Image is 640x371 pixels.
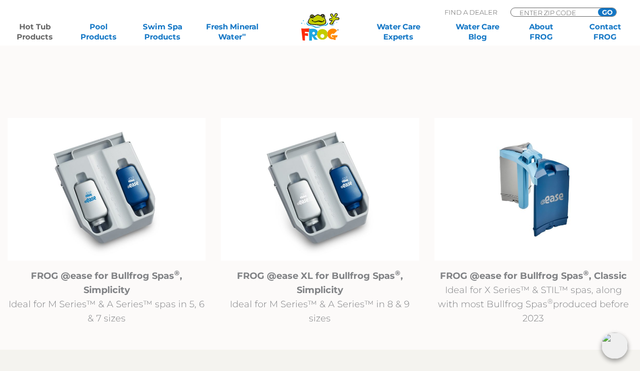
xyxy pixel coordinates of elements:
sup: ∞ [242,31,246,38]
sup: ® [547,297,553,305]
a: Fresh MineralWater∞ [202,22,263,42]
sup: ® [395,269,401,277]
strong: FROG @ease XL for Bullfrog Spas , Simplicity [237,270,403,296]
strong: FROG @ease for Bullfrog Spas , Classic [440,270,627,281]
img: Untitled design (94) [434,118,632,261]
a: PoolProducts [74,22,124,42]
p: Ideal for M Series™ & A Series™ in 8 & 9 sizes [221,269,419,325]
a: Swim SpaProducts [138,22,187,42]
img: @ease_Bullfrog_FROG @ease R180 for Bullfrog Spas with Filter [8,118,206,261]
img: @ease_Bullfrog_FROG @easeXL for Bullfrog Spas with Filter [221,118,419,261]
p: Find A Dealer [445,8,497,17]
sup: ® [174,269,180,277]
strong: FROG @ease for Bullfrog Spas , Simplicity [31,270,182,296]
p: Ideal for X Series™ & STIL™ spas, along with most Bullfrog Spas produced before 2023 [434,269,632,325]
sup: ® [583,269,589,277]
a: AboutFROG [516,22,566,42]
p: Ideal for M Series™ & A Series™ spas in 5, 6 & 7 sizes [8,269,206,325]
a: ContactFROG [580,22,630,42]
a: Water CareExperts [358,22,438,42]
a: Water CareBlog [453,22,502,42]
input: Zip Code Form [518,8,587,17]
input: GO [598,8,616,16]
a: Hot TubProducts [10,22,60,42]
img: openIcon [602,333,628,359]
